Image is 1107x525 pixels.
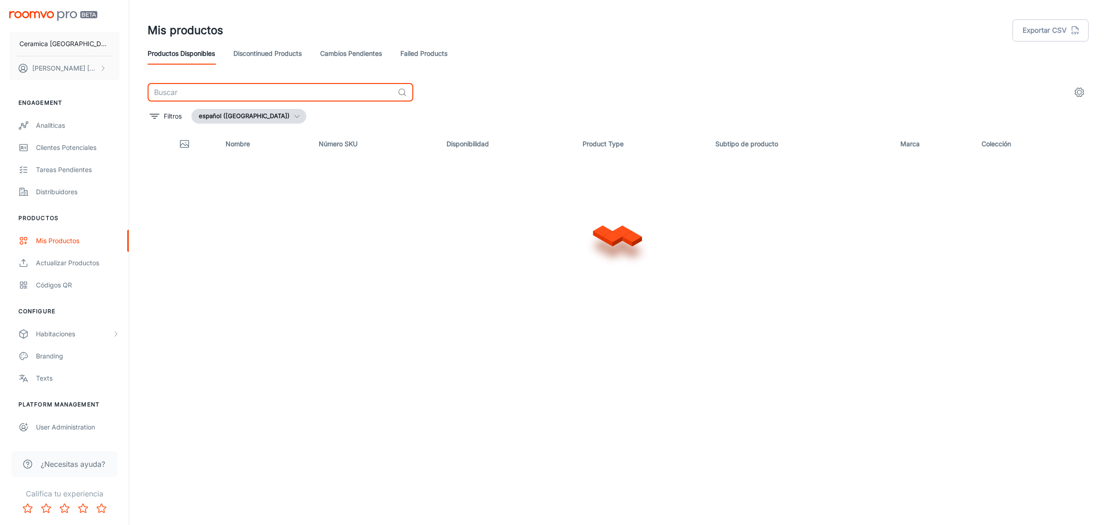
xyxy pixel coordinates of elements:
[32,63,97,73] p: [PERSON_NAME] [PERSON_NAME]
[708,131,893,157] th: Subtipo de producto
[18,499,37,518] button: Rate 1 star
[37,499,55,518] button: Rate 2 star
[1070,83,1089,101] button: settings
[320,42,382,65] a: Cambios pendientes
[575,131,708,157] th: Product Type
[148,22,223,39] h1: Mis productos
[36,236,119,246] div: Mis productos
[92,499,111,518] button: Rate 5 star
[36,187,119,197] div: Distribuidores
[164,111,182,121] p: Filtros
[9,11,97,21] img: Roomvo PRO Beta
[36,373,119,383] div: Texts
[439,131,576,157] th: Disponibilidad
[893,131,974,157] th: Marca
[974,131,1089,157] th: Colección
[36,258,119,268] div: Actualizar productos
[36,351,119,361] div: Branding
[9,56,119,80] button: [PERSON_NAME] [PERSON_NAME]
[311,131,439,157] th: Número SKU
[41,459,105,470] span: ¿Necesitas ayuda?
[148,83,394,101] input: Buscar
[74,499,92,518] button: Rate 4 star
[148,109,184,124] button: filter
[179,138,190,149] svg: Thumbnail
[55,499,74,518] button: Rate 3 star
[19,39,109,49] p: Ceramica [GEOGRAPHIC_DATA]
[36,120,119,131] div: Analíticas
[1012,19,1089,42] button: Exportar CSV
[218,131,312,157] th: Nombre
[36,143,119,153] div: Clientes potenciales
[7,488,121,499] p: Califica tu experiencia
[191,109,306,124] button: español ([GEOGRAPHIC_DATA])
[36,165,119,175] div: Tareas pendientes
[36,422,119,432] div: User Administration
[36,329,112,339] div: Habitaciones
[9,32,119,56] button: Ceramica [GEOGRAPHIC_DATA]
[233,42,302,65] a: Discontinued Products
[36,280,119,290] div: Códigos QR
[148,42,215,65] a: Productos disponibles
[400,42,447,65] a: Failed Products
